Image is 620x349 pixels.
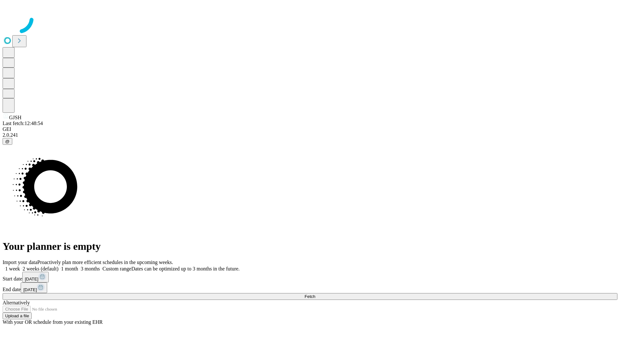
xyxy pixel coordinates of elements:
[3,319,103,325] span: With your OR schedule from your existing EHR
[3,126,617,132] div: GEI
[3,132,617,138] div: 2.0.241
[5,266,20,271] span: 1 week
[23,287,37,292] span: [DATE]
[81,266,100,271] span: 3 months
[9,115,21,120] span: GJSH
[3,293,617,300] button: Fetch
[61,266,78,271] span: 1 month
[3,138,12,145] button: @
[3,312,32,319] button: Upload a file
[25,277,38,281] span: [DATE]
[23,266,58,271] span: 2 weeks (default)
[37,259,173,265] span: Proactively plan more efficient schedules in the upcoming weeks.
[3,259,37,265] span: Import your data
[131,266,240,271] span: Dates can be optimized up to 3 months in the future.
[3,282,617,293] div: End date
[5,139,10,144] span: @
[22,272,49,282] button: [DATE]
[102,266,131,271] span: Custom range
[305,294,315,299] span: Fetch
[3,272,617,282] div: Start date
[3,300,30,305] span: Alternatively
[3,240,617,252] h1: Your planner is empty
[3,121,43,126] span: Last fetch: 12:48:54
[21,282,47,293] button: [DATE]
